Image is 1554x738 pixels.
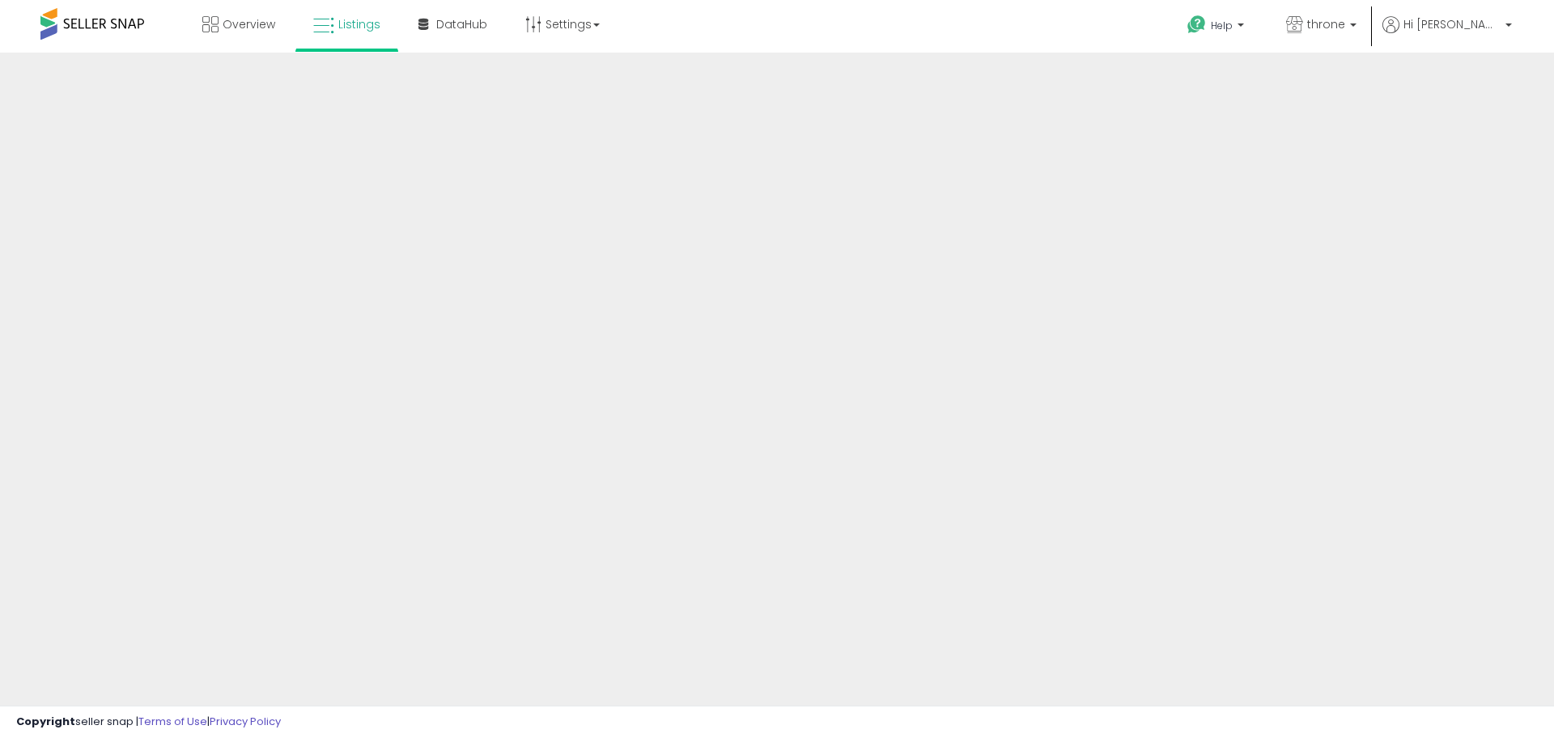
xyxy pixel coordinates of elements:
a: Hi [PERSON_NAME] [1382,16,1512,53]
span: Overview [223,16,275,32]
span: DataHub [436,16,487,32]
div: seller snap | | [16,715,281,730]
span: Help [1211,19,1233,32]
span: Hi [PERSON_NAME] [1403,16,1501,32]
span: Listings [338,16,380,32]
a: Help [1174,2,1260,53]
strong: Copyright [16,714,75,729]
a: Terms of Use [138,714,207,729]
a: Privacy Policy [210,714,281,729]
span: throne [1307,16,1345,32]
i: Get Help [1187,15,1207,35]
